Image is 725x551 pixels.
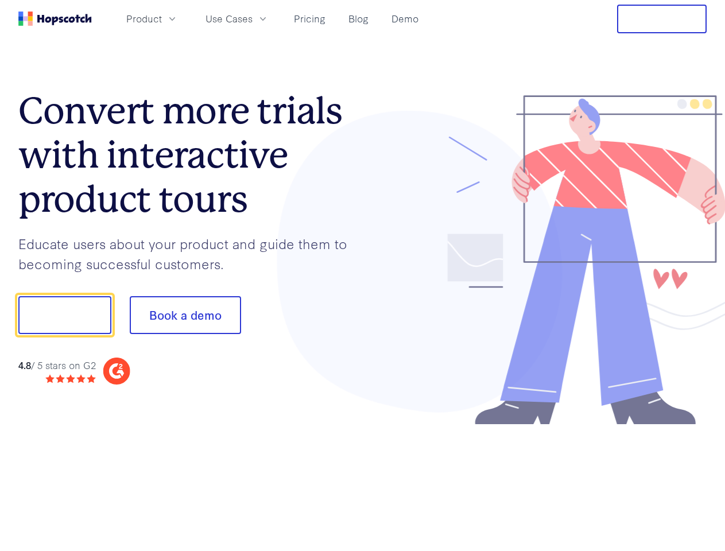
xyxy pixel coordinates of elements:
[199,9,276,28] button: Use Cases
[206,11,253,26] span: Use Cases
[387,9,423,28] a: Demo
[18,358,96,372] div: / 5 stars on G2
[289,9,330,28] a: Pricing
[344,9,373,28] a: Blog
[18,11,92,26] a: Home
[119,9,185,28] button: Product
[18,296,111,334] button: Show me!
[130,296,241,334] button: Book a demo
[18,234,363,273] p: Educate users about your product and guide them to becoming successful customers.
[18,358,31,371] strong: 4.8
[617,5,707,33] button: Free Trial
[126,11,162,26] span: Product
[18,89,363,221] h1: Convert more trials with interactive product tours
